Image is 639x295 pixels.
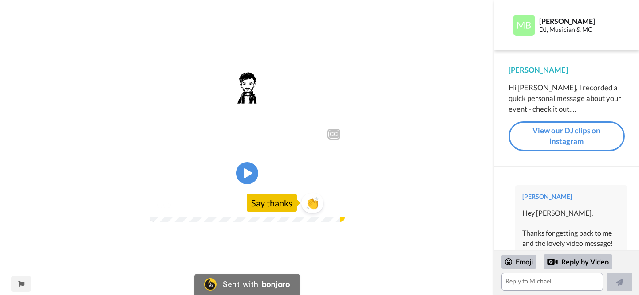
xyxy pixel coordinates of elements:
[301,245,323,259] span: 👏
[156,248,171,259] span: 0:00
[328,249,337,258] img: Full screen
[262,280,290,288] div: bonjoro
[509,121,625,151] a: View our DJ clips on Instagram
[301,242,323,262] button: 👏
[247,243,297,260] div: Say thanks
[547,256,558,267] div: Reply by Video
[522,192,620,201] div: [PERSON_NAME]
[204,278,217,291] img: Bonjoro Logo
[539,17,624,25] div: [PERSON_NAME]
[194,274,300,295] a: Bonjoro LogoSent withbonjoro
[229,23,265,58] img: fbfd4d64-131d-4ffa-864a-8b9e7dfb4bef
[544,254,612,269] div: Reply by Video
[178,248,193,259] span: 0:23
[513,15,535,36] img: Profile Image
[173,248,176,259] span: /
[328,81,339,90] div: CC
[223,280,258,288] div: Sent with
[501,255,536,269] div: Emoji
[539,26,624,34] div: DJ, Musician & MC
[509,82,625,114] div: Hi [PERSON_NAME], I recorded a quick personal message about your event - check it out....
[509,65,625,75] div: [PERSON_NAME]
